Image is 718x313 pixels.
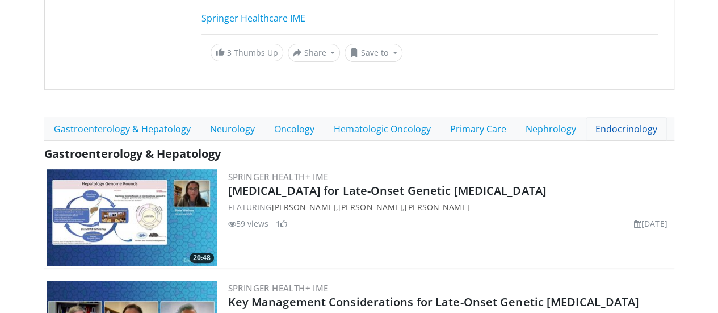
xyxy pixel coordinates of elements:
[405,202,469,212] a: [PERSON_NAME]
[47,169,217,266] img: 46d78657-f293-4587-8605-94c557fca762.300x170_q85_crop-smart_upscale.jpg
[264,117,324,141] a: Oncology
[47,169,217,266] a: 20:48
[634,218,667,229] li: [DATE]
[228,282,329,294] a: Springer Health+ IME
[44,117,200,141] a: Gastroenterology & Hepatology
[228,218,269,229] li: 59 views
[586,117,667,141] a: Endocrinology
[516,117,586,141] a: Nephrology
[201,12,305,24] a: Springer Healthcare IME
[288,44,341,62] button: Share
[228,201,672,213] div: FEATURING , ,
[228,294,640,310] a: Key Management Considerations for Late-Onset Genetic [MEDICAL_DATA]
[211,44,283,61] a: 3 Thumbs Up
[276,218,287,229] li: 1
[190,253,214,263] span: 20:48
[345,44,402,62] button: Save to
[44,146,221,161] span: Gastroenterology & Hepatology
[338,202,402,212] a: [PERSON_NAME]
[200,117,264,141] a: Neurology
[440,117,516,141] a: Primary Care
[228,171,329,182] a: Springer Health+ IME
[227,47,232,58] span: 3
[228,183,547,198] a: [MEDICAL_DATA] for Late-Onset Genetic [MEDICAL_DATA]
[271,202,335,212] a: [PERSON_NAME]
[324,117,440,141] a: Hematologic Oncology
